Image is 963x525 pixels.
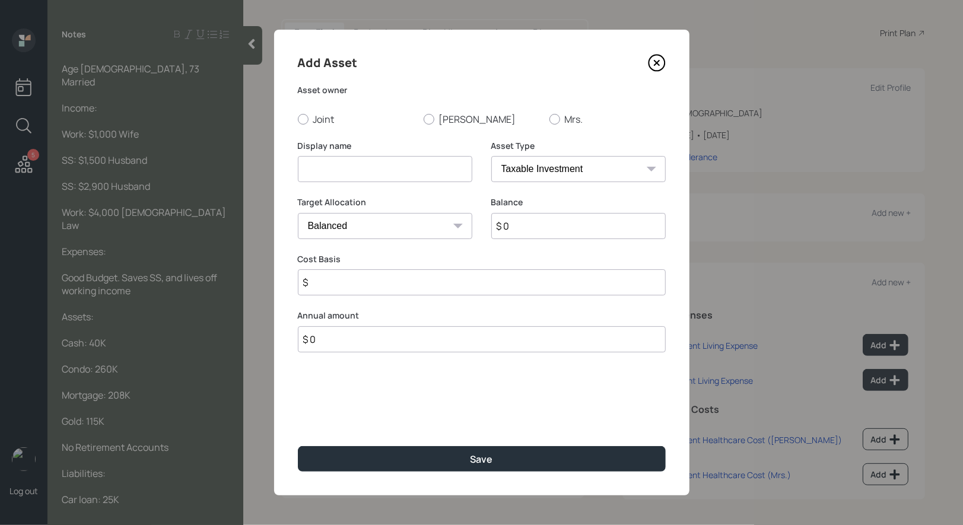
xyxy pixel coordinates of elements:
button: Save [298,446,666,472]
label: Asset owner [298,84,666,96]
label: Target Allocation [298,196,472,208]
div: Save [471,453,493,466]
h4: Add Asset [298,53,358,72]
label: Cost Basis [298,253,666,265]
label: Mrs. [549,113,666,126]
label: Balance [491,196,666,208]
label: Annual amount [298,310,666,322]
label: [PERSON_NAME] [424,113,540,126]
label: Joint [298,113,414,126]
label: Asset Type [491,140,666,152]
label: Display name [298,140,472,152]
